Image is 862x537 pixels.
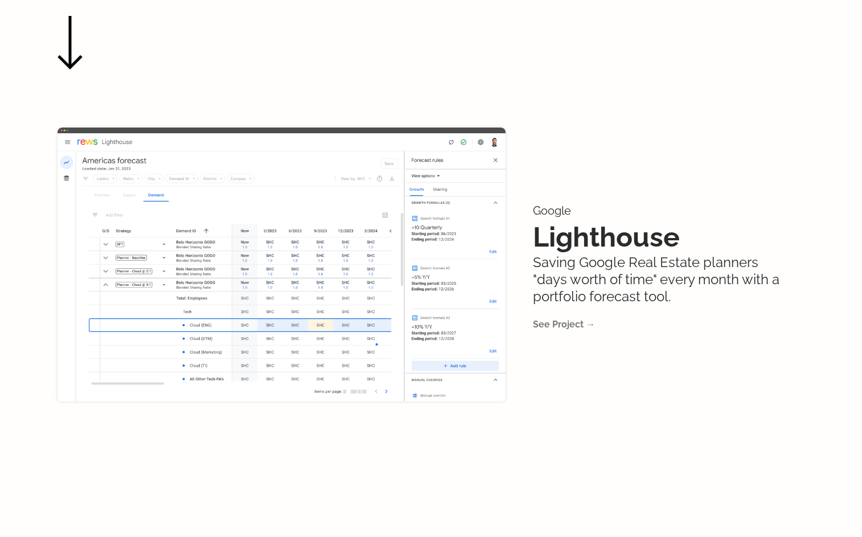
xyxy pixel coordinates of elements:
img: Lighthouse Project Image [58,128,506,401]
img: Continue reading [58,16,83,70]
a: See Project → [533,319,595,330]
a: Lighthouse [533,221,680,253]
p: Saving Google Real Estate planners "days worth of time" every month with a portfolio forecast tool. [533,254,794,305]
p: Google [533,202,794,220]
